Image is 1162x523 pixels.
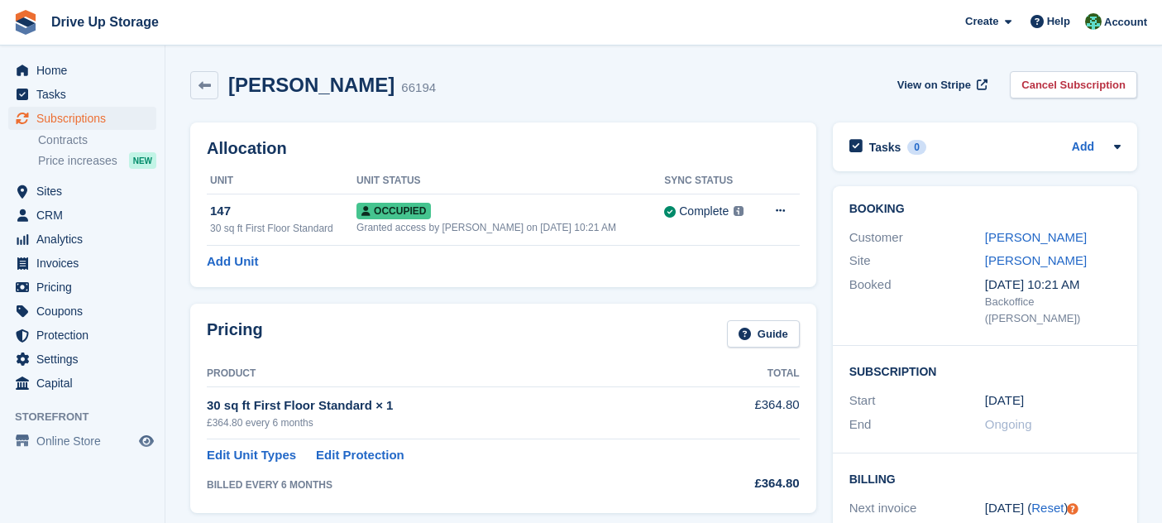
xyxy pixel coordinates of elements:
span: Account [1104,14,1147,31]
a: Drive Up Storage [45,8,165,36]
a: menu [8,429,156,453]
a: menu [8,180,156,203]
img: stora-icon-8386f47178a22dfd0bd8f6a31ec36ba5ce8667c1dd55bd0f319d3a0aa187defe.svg [13,10,38,35]
time: 2025-05-22 00:00:00 UTC [985,391,1024,410]
th: Product [207,361,690,387]
h2: [PERSON_NAME] [228,74,395,96]
span: Help [1047,13,1070,30]
span: Subscriptions [36,107,136,130]
div: NEW [129,152,156,169]
span: Coupons [36,300,136,323]
a: Contracts [38,132,156,148]
a: menu [8,204,156,227]
span: Invoices [36,252,136,275]
span: Settings [36,348,136,371]
div: Booked [849,276,985,327]
div: £364.80 [690,474,800,493]
a: Reset [1031,501,1064,515]
div: Customer [849,228,985,247]
a: menu [8,107,156,130]
div: Next invoice [849,499,985,518]
span: Storefront [15,409,165,425]
div: End [849,415,985,434]
div: [DATE] 10:21 AM [985,276,1121,295]
h2: Booking [849,203,1121,216]
span: View on Stripe [897,77,971,94]
span: Ongoing [985,417,1032,431]
h2: Subscription [849,362,1121,379]
div: [DATE] ( ) [985,499,1121,518]
span: Occupied [356,203,431,219]
a: View on Stripe [891,71,991,98]
div: Backoffice ([PERSON_NAME]) [985,294,1121,326]
a: menu [8,59,156,82]
div: Complete [679,203,729,220]
th: Sync Status [664,168,758,194]
span: Home [36,59,136,82]
span: Protection [36,324,136,347]
h2: Pricing [207,320,263,348]
a: [PERSON_NAME] [985,253,1087,267]
th: Unit Status [356,168,664,194]
span: Sites [36,180,136,203]
span: Pricing [36,276,136,299]
div: BILLED EVERY 6 MONTHS [207,477,690,492]
span: Price increases [38,153,117,169]
a: menu [8,252,156,275]
div: 66194 [401,79,436,98]
th: Unit [207,168,356,194]
div: Granted access by [PERSON_NAME] on [DATE] 10:21 AM [356,220,664,235]
img: Camille [1085,13,1102,30]
a: Edit Protection [316,446,404,465]
a: menu [8,324,156,347]
a: menu [8,83,156,106]
th: Total [690,361,800,387]
a: Add Unit [207,252,258,271]
div: 30 sq ft First Floor Standard [210,221,356,236]
h2: Allocation [207,139,800,158]
div: Tooltip anchor [1065,501,1080,516]
a: Edit Unit Types [207,446,296,465]
div: 147 [210,202,356,221]
span: CRM [36,204,136,227]
span: Create [965,13,998,30]
span: Tasks [36,83,136,106]
a: menu [8,276,156,299]
div: Site [849,252,985,271]
a: menu [8,228,156,251]
a: menu [8,348,156,371]
span: Analytics [36,228,136,251]
td: £364.80 [690,386,800,439]
a: Add [1072,138,1094,157]
img: icon-info-grey-7440780725fd019a000dd9b08b2336e03edf1995a4989e88bcd33f0948082b44.svg [734,206,744,216]
a: Price increases NEW [38,151,156,170]
h2: Billing [849,470,1121,487]
div: 30 sq ft First Floor Standard × 1 [207,396,690,415]
a: Preview store [136,431,156,451]
span: Online Store [36,429,136,453]
h2: Tasks [869,140,901,155]
a: [PERSON_NAME] [985,230,1087,244]
div: 0 [907,140,926,155]
a: Cancel Subscription [1010,71,1137,98]
div: £364.80 every 6 months [207,415,690,430]
span: Capital [36,372,136,395]
div: Start [849,391,985,410]
a: menu [8,300,156,323]
a: menu [8,372,156,395]
a: Guide [727,320,800,348]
